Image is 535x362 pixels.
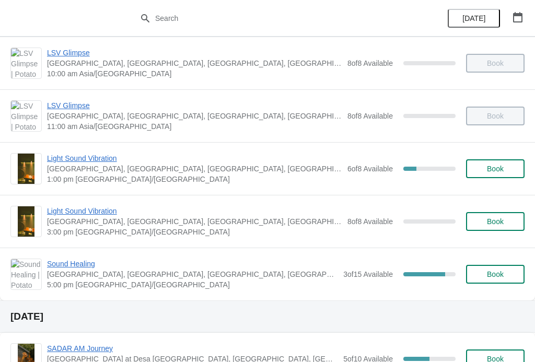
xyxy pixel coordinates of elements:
[47,58,342,68] span: [GEOGRAPHIC_DATA], [GEOGRAPHIC_DATA], [GEOGRAPHIC_DATA], [GEOGRAPHIC_DATA], [GEOGRAPHIC_DATA]
[11,48,41,78] img: LSV Glimpse | Potato Head Suites & Studios, Jalan Petitenget, Seminyak, Badung Regency, Bali, Ind...
[487,165,504,173] span: Book
[11,259,41,289] img: Sound Healing | Potato Head Suites & Studios, Jalan Petitenget, Seminyak, Badung Regency, Bali, I...
[466,159,525,178] button: Book
[47,68,342,79] span: 10:00 am Asia/[GEOGRAPHIC_DATA]
[10,311,525,322] h2: [DATE]
[47,48,342,58] span: LSV Glimpse
[487,217,504,226] span: Book
[47,279,338,290] span: 5:00 pm [GEOGRAPHIC_DATA]/[GEOGRAPHIC_DATA]
[47,216,342,227] span: [GEOGRAPHIC_DATA], [GEOGRAPHIC_DATA], [GEOGRAPHIC_DATA], [GEOGRAPHIC_DATA], [GEOGRAPHIC_DATA]
[155,9,401,28] input: Search
[47,269,338,279] span: [GEOGRAPHIC_DATA], [GEOGRAPHIC_DATA], [GEOGRAPHIC_DATA], [GEOGRAPHIC_DATA], [GEOGRAPHIC_DATA]
[18,154,35,184] img: Light Sound Vibration | Potato Head Suites & Studios, Jalan Petitenget, Seminyak, Badung Regency,...
[47,100,342,111] span: LSV Glimpse
[47,206,342,216] span: Light Sound Vibration
[47,111,342,121] span: [GEOGRAPHIC_DATA], [GEOGRAPHIC_DATA], [GEOGRAPHIC_DATA], [GEOGRAPHIC_DATA], [GEOGRAPHIC_DATA]
[47,343,338,354] span: SADAR AM Journey
[347,217,393,226] span: 8 of 8 Available
[462,14,485,22] span: [DATE]
[47,164,342,174] span: [GEOGRAPHIC_DATA], [GEOGRAPHIC_DATA], [GEOGRAPHIC_DATA], [GEOGRAPHIC_DATA], [GEOGRAPHIC_DATA]
[47,259,338,269] span: Sound Healing
[487,270,504,278] span: Book
[347,59,393,67] span: 8 of 8 Available
[448,9,500,28] button: [DATE]
[18,206,35,237] img: Light Sound Vibration | Potato Head Suites & Studios, Jalan Petitenget, Seminyak, Badung Regency,...
[466,265,525,284] button: Book
[343,270,393,278] span: 3 of 15 Available
[47,121,342,132] span: 11:00 am Asia/[GEOGRAPHIC_DATA]
[47,227,342,237] span: 3:00 pm [GEOGRAPHIC_DATA]/[GEOGRAPHIC_DATA]
[347,112,393,120] span: 8 of 8 Available
[47,153,342,164] span: Light Sound Vibration
[47,174,342,184] span: 1:00 pm [GEOGRAPHIC_DATA]/[GEOGRAPHIC_DATA]
[466,212,525,231] button: Book
[347,165,393,173] span: 6 of 8 Available
[11,101,41,131] img: LSV Glimpse | Potato Head Suites & Studios, Jalan Petitenget, Seminyak, Badung Regency, Bali, Ind...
